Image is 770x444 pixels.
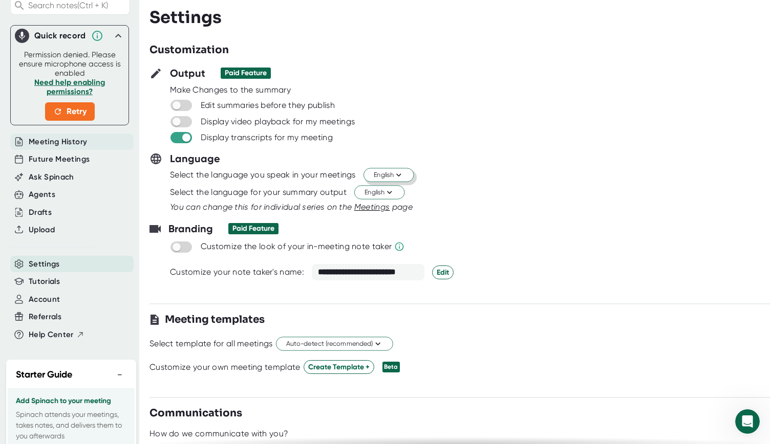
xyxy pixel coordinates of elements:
[29,329,74,341] span: Help Center
[374,170,403,180] span: English
[29,171,74,183] button: Ask Spinach
[286,339,383,349] span: Auto-detect (recommended)
[29,258,60,270] button: Settings
[365,188,394,197] span: English
[113,367,126,382] button: −
[308,362,370,372] span: Create Template +
[15,26,124,46] div: Quick record
[232,224,274,233] div: Paid Feature
[149,362,301,372] div: Customize your own meeting template
[170,187,347,197] div: Select the language for your summary output
[170,65,205,81] h3: Output
[363,168,414,182] button: English
[201,117,355,127] div: Display video playback for my meetings
[28,1,108,10] span: Search notes (Ctrl + K)
[16,368,72,382] h2: Starter Guide
[201,132,333,143] div: Display transcripts for my meeting
[735,409,760,434] iframe: Intercom live chat
[354,201,390,213] button: Meetings
[304,360,374,374] button: Create Template +
[29,136,87,148] button: Meeting History
[17,50,122,121] div: Permission denied. Please ensure microphone access is enabled
[170,267,304,277] div: Customize your note taker's name:
[201,241,392,252] div: Customize the look of your in-meeting note taker
[170,202,413,212] i: You can change this for individual series on the page
[34,78,105,96] a: Need help enabling permissions?
[437,267,449,278] span: Edit
[29,276,60,287] button: Tutorials
[29,153,90,165] button: Future Meetings
[149,42,229,58] h3: Customization
[29,189,55,201] button: Agents
[149,429,288,439] div: How do we communicate with you?
[53,105,87,118] span: Retry
[29,207,52,218] button: Drafts
[276,337,393,351] button: Auto-detect (recommended)
[29,329,84,341] button: Help Center
[29,294,60,305] button: Account
[354,186,404,199] button: English
[149,406,242,421] h3: Communications
[165,312,265,327] h3: Meeting templates
[168,221,213,236] h3: Branding
[225,69,267,78] div: Paid Feature
[29,224,55,236] button: Upload
[34,31,86,41] div: Quick record
[45,102,95,121] button: Retry
[382,362,400,372] div: Beta
[170,151,220,166] h3: Language
[354,202,390,212] span: Meetings
[149,339,273,349] div: Select template for all meetings
[170,85,770,95] div: Make Changes to the summary
[170,170,356,180] div: Select the language you speak in your meetings
[16,409,126,441] p: Spinach attends your meetings, takes notes, and delivers them to you afterwards
[29,311,61,323] button: Referrals
[432,265,454,279] button: Edit
[149,8,222,27] h3: Settings
[16,397,126,405] h3: Add Spinach to your meeting
[201,100,335,110] div: Edit summaries before they publish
